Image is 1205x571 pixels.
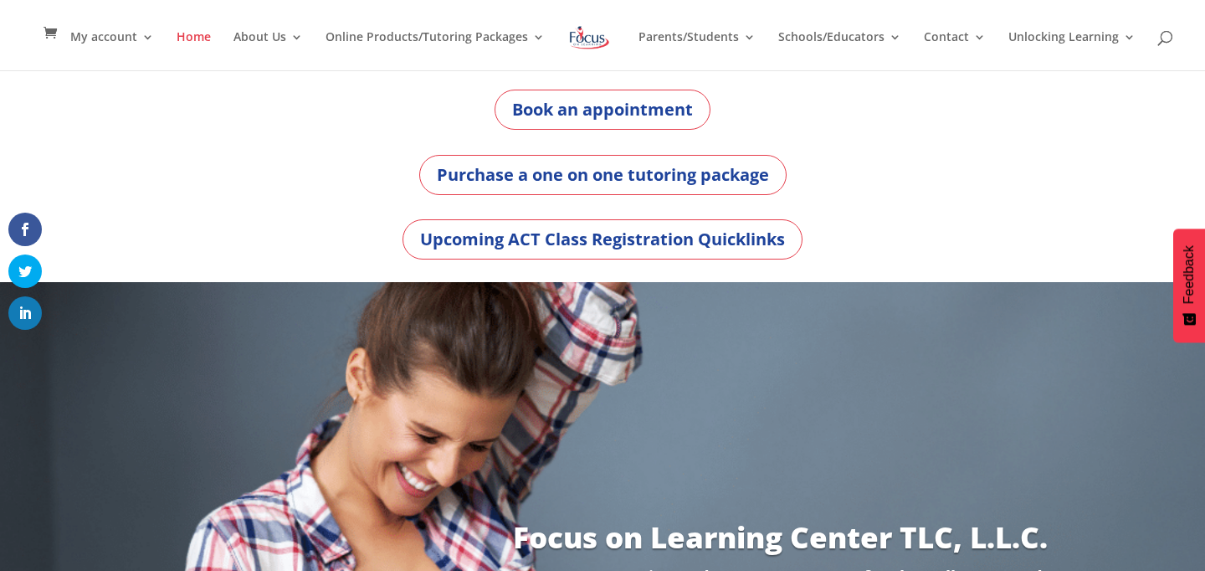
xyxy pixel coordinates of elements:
[70,31,154,70] a: My account
[419,155,787,195] a: Purchase a one on one tutoring package
[513,517,1048,557] a: Focus on Learning Center TLC, L.L.C.
[495,90,710,130] a: Book an appointment
[233,31,303,70] a: About Us
[177,31,211,70] a: Home
[326,31,545,70] a: Online Products/Tutoring Packages
[638,31,756,70] a: Parents/Students
[778,31,901,70] a: Schools/Educators
[1182,245,1197,304] span: Feedback
[1173,229,1205,342] button: Feedback - Show survey
[403,219,802,260] a: Upcoming ACT Class Registration Quicklinks
[1008,31,1136,70] a: Unlocking Learning
[924,31,986,70] a: Contact
[567,23,611,53] img: Focus on Learning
